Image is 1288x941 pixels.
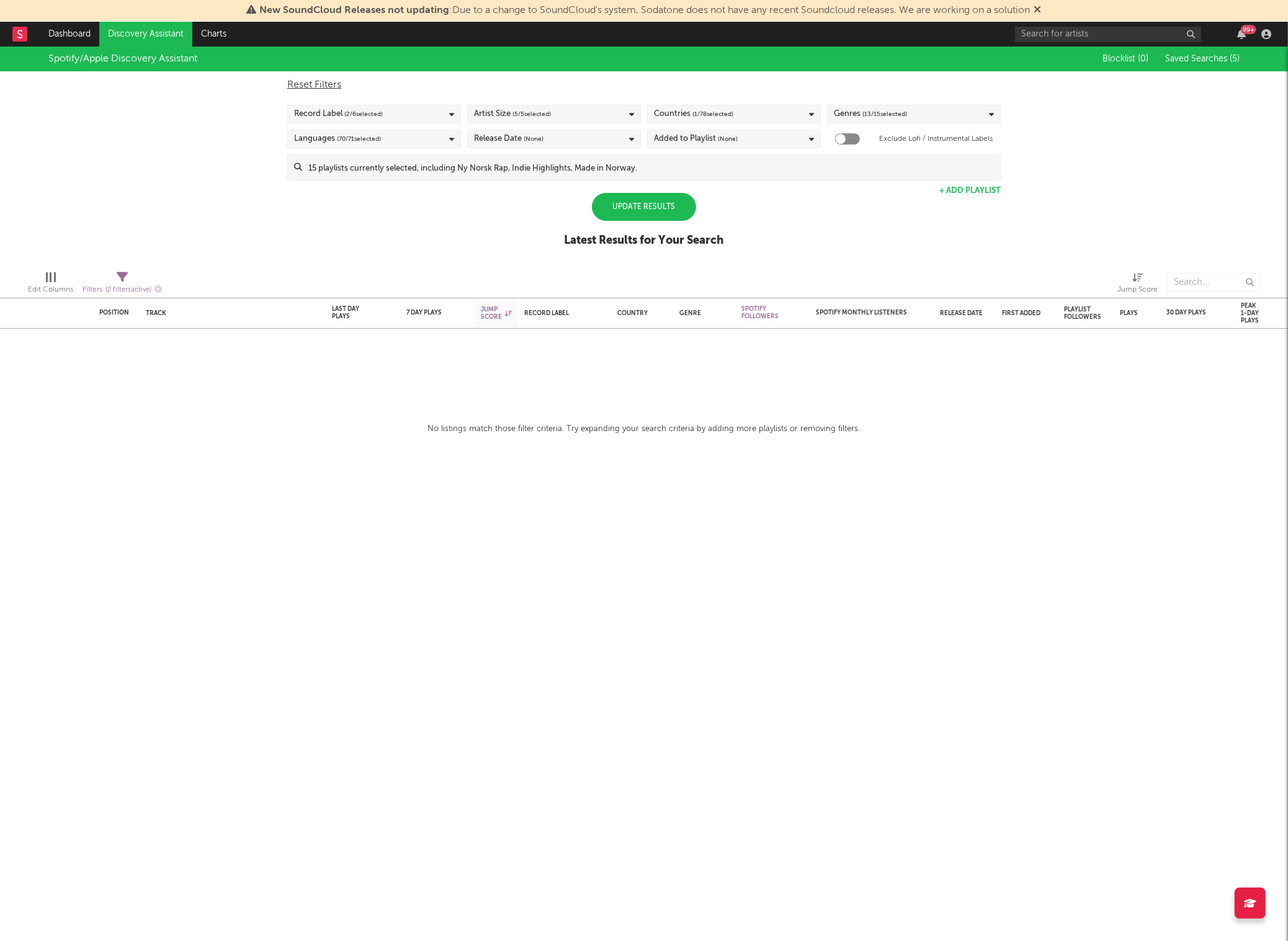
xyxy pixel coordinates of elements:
[1161,54,1240,64] button: Saved Searches (5)
[834,107,907,122] div: Genres
[481,306,512,321] div: Jump Score
[192,22,235,47] a: Charts
[40,22,99,47] a: Dashboard
[617,310,661,317] div: Country
[1237,29,1246,39] button: 99+
[1034,6,1042,16] span: Dismiss
[524,132,543,146] span: (None)
[260,6,450,16] span: New SoundCloud Releases not updating
[741,305,785,320] div: Spotify Followers
[302,155,1000,180] input: 15 playlists currently selected, including Ny Norsk Rap, Indie Highlights, Made in Norway.
[1002,310,1045,317] div: First Added
[474,107,551,122] div: Artist Size
[1165,55,1240,63] span: Saved Searches
[294,132,381,146] div: Languages
[332,305,375,320] div: Last Day Plays
[287,78,1001,92] div: Reset Filters
[592,193,696,221] div: Update Results
[1167,273,1260,292] input: Search...
[99,22,192,47] a: Discovery Assistant
[1064,306,1101,321] div: Playlist Followers
[260,6,1031,16] span: : Due to a change to SoundCloud's system, Sodatone does not have any recent Soundcloud releases. ...
[718,132,738,146] span: (None)
[1241,302,1259,324] div: Peak 1-Day Plays
[99,309,129,316] div: Position
[344,107,383,122] span: ( 2 / 6 selected)
[28,267,73,303] div: Edit Columns
[524,310,599,317] div: Record Label
[1241,25,1256,34] div: 99 +
[83,267,162,303] div: Filters(2 filters active)
[474,132,543,146] div: Release Date
[1015,27,1201,42] input: Search for artists
[48,51,197,66] div: Spotify/Apple Discovery Assistant
[1230,55,1240,63] span: ( 5 )
[1138,55,1148,63] span: ( 0 )
[692,107,733,122] span: ( 1 / 78 selected)
[294,107,383,122] div: Record Label
[1166,309,1210,316] div: 30 Day Plays
[83,282,162,298] div: Filters
[105,287,151,293] span: ( 2 filters active)
[654,107,733,122] div: Countries
[1117,282,1158,297] div: Jump Score
[940,310,983,317] div: Release Date
[146,310,313,317] div: Track
[1120,310,1138,317] div: Plays
[337,132,381,146] span: ( 70 / 71 selected)
[28,282,73,297] div: Edit Columns
[1117,267,1158,303] div: Jump Score
[816,309,909,316] div: Spotify Monthly Listeners
[879,132,993,146] label: Exclude Lofi / Instrumental Labels
[679,310,723,317] div: Genre
[565,233,724,248] div: Latest Results for Your Search
[512,107,551,122] span: ( 5 / 5 selected)
[406,309,450,316] div: 7 Day Plays
[428,422,861,437] div: No listings match those filter criteria. Try expanding your search criteria by adding more playli...
[1102,55,1148,63] span: Blocklist
[939,187,1001,195] button: + Add Playlist
[654,132,738,146] div: Added to Playlist
[862,107,907,122] span: ( 13 / 15 selected)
